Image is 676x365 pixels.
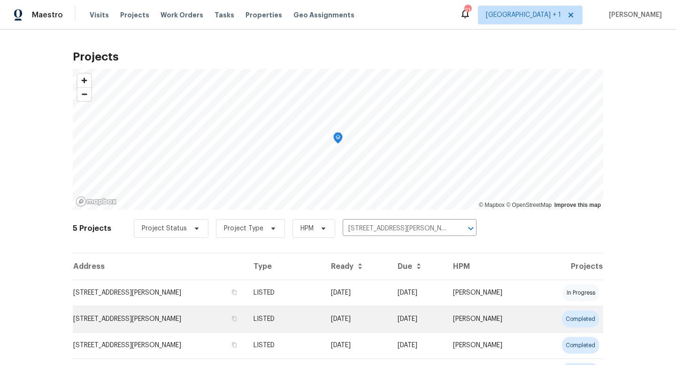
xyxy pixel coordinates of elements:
td: LISTED [246,306,323,332]
canvas: Map [73,69,603,210]
div: Map marker [333,132,343,147]
td: [DATE] [323,306,390,332]
th: Address [73,253,246,280]
div: completed [562,337,599,354]
button: Open [464,222,477,235]
button: Zoom in [77,74,91,87]
button: Copy Address [230,314,238,323]
h2: 5 Projects [73,224,111,233]
td: [DATE] [390,280,446,306]
span: Project Status [142,224,187,233]
span: Projects [120,10,149,20]
th: Type [246,253,323,280]
td: LISTED [246,332,323,358]
span: Geo Assignments [293,10,354,20]
div: 21 [464,6,471,15]
td: [STREET_ADDRESS][PERSON_NAME] [73,332,246,358]
span: Work Orders [161,10,203,20]
span: Zoom out [77,88,91,101]
td: [DATE] [323,332,390,358]
td: [STREET_ADDRESS][PERSON_NAME] [73,280,246,306]
td: [STREET_ADDRESS][PERSON_NAME] [73,306,246,332]
span: HPM [300,224,314,233]
span: [PERSON_NAME] [605,10,662,20]
th: Due [390,253,446,280]
td: [PERSON_NAME] [446,280,535,306]
button: Copy Address [230,288,238,297]
td: [DATE] [390,306,446,332]
button: Zoom out [77,87,91,101]
th: Projects [535,253,603,280]
span: Visits [90,10,109,20]
span: [GEOGRAPHIC_DATA] + 1 [486,10,561,20]
td: [DATE] [390,332,446,358]
td: [DATE] [323,280,390,306]
span: Project Type [224,224,263,233]
a: Mapbox [479,202,505,208]
input: Search projects [343,221,450,236]
a: Mapbox homepage [76,196,117,207]
span: Maestro [32,10,63,20]
div: in progress [563,284,599,301]
h2: Projects [73,52,603,61]
a: Improve this map [554,202,601,208]
button: Copy Address [230,341,238,349]
td: LISTED [246,280,323,306]
th: HPM [446,253,535,280]
td: [PERSON_NAME] [446,332,535,358]
div: completed [562,311,599,327]
th: Ready [323,253,390,280]
a: OpenStreetMap [506,202,552,208]
span: Tasks [215,12,234,18]
td: [PERSON_NAME] [446,306,535,332]
span: Properties [246,10,282,20]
